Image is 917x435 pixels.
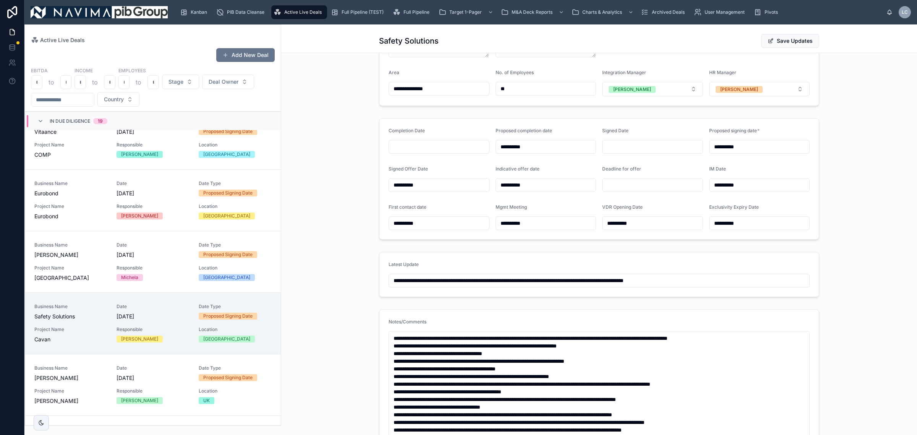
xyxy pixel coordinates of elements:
a: Target 1-Pager [436,5,497,19]
div: Proposed Signing Date [203,190,253,196]
span: User Management [705,9,745,15]
span: First contact date [389,204,426,210]
div: UK [203,397,210,404]
label: Employees [118,67,146,74]
span: Business Name [34,180,107,187]
p: to [92,78,98,87]
span: Mgmt Meeting [496,204,527,210]
div: Proposed Signing Date [203,128,253,135]
span: In Due Diligence [50,118,90,124]
span: Location [199,203,272,209]
div: [PERSON_NAME] [121,213,158,219]
span: [PERSON_NAME] [34,251,107,259]
span: Cavan [34,336,107,343]
a: Archived Deals [639,5,690,19]
span: Date [117,242,190,248]
span: Location [199,388,272,394]
a: Kanban [178,5,212,19]
div: Proposed Signing Date [203,313,253,320]
span: Date Type [199,365,272,371]
span: Project Name [34,203,107,209]
span: Date [117,180,190,187]
label: EBITDA [31,67,48,74]
button: Select Button [97,92,139,107]
label: Income [75,67,93,74]
h1: Safety Solutions [379,36,439,46]
span: [DATE] [117,128,190,136]
span: Responsible [117,142,190,148]
span: COMP [34,151,107,159]
div: Michela [121,274,138,281]
span: Indicative offer date [496,166,540,172]
span: Eurobond [34,213,107,220]
span: Charts & Analytics [582,9,622,15]
div: [PERSON_NAME] [613,86,651,93]
a: Business Name[PERSON_NAME]Date[DATE]Date TypeProposed Signing DateProject Name[PERSON_NAME]Respon... [25,354,281,416]
a: Business NameSafety SolutionsDate[DATE]Date TypeProposed Signing DateProject NameCavanResponsible... [25,292,281,354]
a: User Management [692,5,750,19]
span: [DATE] [117,374,190,382]
span: Business Name [34,304,107,310]
span: Date Type [199,242,272,248]
span: Project Name [34,326,107,333]
span: Date Type [199,304,272,310]
div: Proposed Signing Date [203,374,253,381]
a: Active Live Deals [271,5,327,19]
div: scrollable content [174,4,886,21]
span: Responsible [117,326,190,333]
a: Pivots [752,5,783,19]
a: Active Live Deals [31,36,85,44]
a: Full Pipeline [390,5,435,19]
div: 19 [98,118,103,124]
a: Business NameEurobondDate[DATE]Date TypeProposed Signing DateProject NameEurobondResponsible[PERS... [25,169,281,231]
span: Signed Offer Date [389,166,428,172]
button: Select Button [602,82,703,96]
span: Integration Manager [602,70,646,75]
div: [GEOGRAPHIC_DATA] [203,213,250,219]
span: Safety Solutions [34,313,107,320]
a: Full Pipeline (TEST) [329,5,389,19]
div: Proposed Signing Date [203,251,253,258]
span: Signed Date [602,128,629,133]
div: [PERSON_NAME] [121,397,158,404]
span: Completion Date [389,128,425,133]
span: No. of Employees [496,70,534,75]
span: VDR Opening Date [602,204,643,210]
a: Charts & Analytics [569,5,637,19]
button: Add New Deal [216,48,275,62]
p: to [136,78,141,87]
span: Date Type [199,180,272,187]
span: LC [902,9,908,15]
div: [PERSON_NAME] [720,86,758,93]
span: [PERSON_NAME] [34,374,107,382]
a: PIB Data Cleanse [214,5,270,19]
span: Country [104,96,124,103]
span: Proposed completion date [496,128,552,133]
span: Eurobond [34,190,107,197]
img: App logo [31,6,168,18]
div: [GEOGRAPHIC_DATA] [203,151,250,158]
span: [DATE] [117,190,190,197]
div: [GEOGRAPHIC_DATA] [203,274,250,281]
span: Location [199,265,272,271]
span: Business Name [34,365,107,371]
span: Responsible [117,203,190,209]
span: HR Manager [709,70,736,75]
span: [DATE] [117,313,190,320]
span: Full Pipeline [403,9,429,15]
span: Latest Update [389,261,419,267]
span: Project Name [34,388,107,394]
span: Kanban [191,9,207,15]
span: Target 1-Pager [449,9,482,15]
span: Date [117,365,190,371]
span: Responsible [117,388,190,394]
span: IM Date [709,166,726,172]
span: Area [389,70,399,75]
p: to [49,78,54,87]
span: Deal Owner [209,78,238,86]
span: Location [199,142,272,148]
span: Pivots [765,9,778,15]
span: Exclusivity Expiry Date [709,204,759,210]
button: Select Button [202,75,254,89]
